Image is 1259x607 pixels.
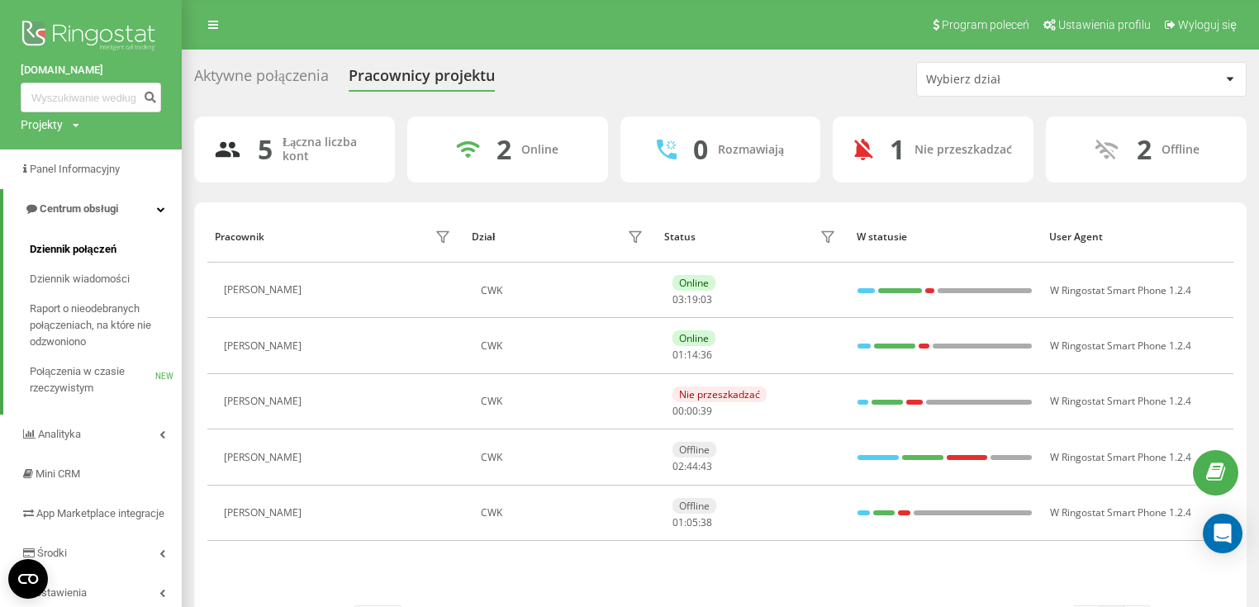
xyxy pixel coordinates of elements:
[672,404,684,418] span: 00
[30,271,130,287] span: Dziennik wiadomości
[672,515,684,529] span: 01
[30,235,182,264] a: Dziennik połączeń
[21,17,161,58] img: Ringostat logo
[283,135,375,164] div: Łączna liczba kont
[30,163,120,175] span: Panel Informacyjny
[672,498,716,514] div: Offline
[496,134,511,165] div: 2
[35,586,87,599] span: Ustawienia
[481,396,648,407] div: CWK
[926,73,1124,87] div: Wybierz dział
[37,547,67,559] span: Środki
[481,340,648,352] div: CWK
[521,143,558,157] div: Online
[1162,143,1200,157] div: Offline
[30,363,155,396] span: Połączenia w czasie rzeczywistym
[701,348,712,362] span: 36
[3,189,182,229] a: Centrum obsługi
[672,292,684,306] span: 03
[258,134,273,165] div: 5
[687,348,698,362] span: 14
[672,349,712,361] div: : :
[672,459,684,473] span: 02
[1137,134,1152,165] div: 2
[1178,18,1237,31] span: Wyloguj się
[672,330,715,346] div: Online
[481,285,648,296] div: CWK
[1050,339,1191,353] span: W Ringostat Smart Phone 1.2.4
[672,442,716,458] div: Offline
[701,459,712,473] span: 43
[693,134,708,165] div: 0
[1058,18,1151,31] span: Ustawienia profilu
[224,284,306,296] div: [PERSON_NAME]
[1050,283,1191,297] span: W Ringostat Smart Phone 1.2.4
[718,143,784,157] div: Rozmawiają
[701,404,712,418] span: 39
[915,143,1012,157] div: Nie przeszkadzać
[701,292,712,306] span: 03
[194,67,329,92] div: Aktywne połączenia
[664,231,696,243] div: Status
[1050,450,1191,464] span: W Ringostat Smart Phone 1.2.4
[1049,231,1226,243] div: User Agent
[224,452,306,463] div: [PERSON_NAME]
[481,507,648,519] div: CWK
[672,461,712,472] div: : :
[224,507,306,519] div: [PERSON_NAME]
[687,515,698,529] span: 05
[21,62,161,78] a: [DOMAIN_NAME]
[701,515,712,529] span: 38
[472,231,495,243] div: Dział
[672,348,684,362] span: 01
[38,428,81,440] span: Analityka
[1050,505,1191,519] span: W Ringostat Smart Phone 1.2.4
[672,517,712,529] div: : :
[224,396,306,407] div: [PERSON_NAME]
[687,292,698,306] span: 19
[349,67,495,92] div: Pracownicy projektu
[1203,514,1242,553] div: Open Intercom Messenger
[672,405,712,417] div: : :
[30,264,182,294] a: Dziennik wiadomości
[672,386,767,402] div: Nie przeszkadzać
[224,340,306,352] div: [PERSON_NAME]
[8,559,48,599] button: Open CMP widget
[30,301,173,350] span: Raport o nieodebranych połączeniach, na które nie odzwoniono
[942,18,1029,31] span: Program poleceń
[1050,394,1191,408] span: W Ringostat Smart Phone 1.2.4
[481,452,648,463] div: CWK
[890,134,905,165] div: 1
[672,294,712,306] div: : :
[21,83,161,112] input: Wyszukiwanie według numeru
[30,294,182,357] a: Raport o nieodebranych połączeniach, na które nie odzwoniono
[36,467,80,480] span: Mini CRM
[672,275,715,291] div: Online
[40,202,118,215] span: Centrum obsługi
[215,231,264,243] div: Pracownik
[36,507,164,519] span: App Marketplace integracje
[30,357,182,403] a: Połączenia w czasie rzeczywistymNEW
[21,116,63,133] div: Projekty
[687,459,698,473] span: 44
[857,231,1033,243] div: W statusie
[30,241,116,258] span: Dziennik połączeń
[687,404,698,418] span: 00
